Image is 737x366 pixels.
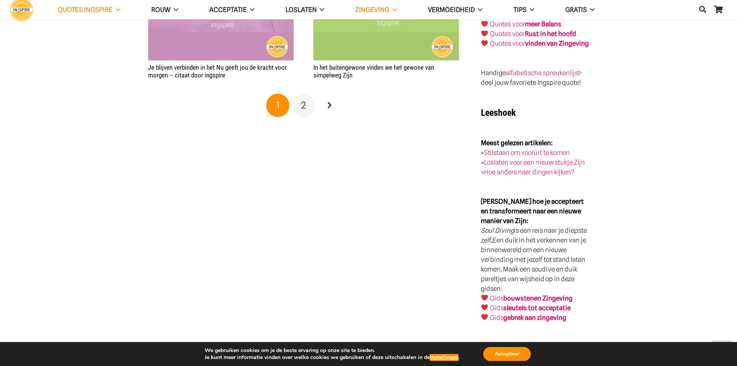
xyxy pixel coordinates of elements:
a: Terug naar top [712,341,731,360]
a: Pagina 2 [292,94,315,117]
p: We gebruiken cookies om je de beste ervaring op onze site te bieden. [205,347,460,354]
span: ROUW [151,6,171,14]
strong: [PERSON_NAME] hoe je accepteert en transformeert naar een nieuwe manier van Zijn: [481,198,584,225]
strong: meer Balans [525,20,561,28]
strong: . [491,236,492,244]
a: Zoeken [695,0,710,19]
a: Quotes voorvinden van Zingeving [490,40,589,47]
span: Zingeving [355,6,389,14]
a: Quotes voorRust in het hoofd [490,30,576,38]
strong: Rust in het hoofd [525,30,576,38]
strong: Leeshoek [481,107,516,118]
a: alfabetische spreukenlijst [506,69,580,77]
button: Accepteer [483,347,531,361]
img: ❤ [481,294,488,301]
strong: bouwstenen Zingeving [503,294,573,302]
a: In het buitengewone vinden we het gewone van simpelweg Zijn [313,64,434,79]
strong: Meest gelezen artikelen: [481,139,553,147]
span: Acceptatie [209,6,247,14]
p: Je kunt meer informatie vinden over welke cookies we gebruiken of deze uitschakelen in de . [205,354,460,361]
span: GRATIS [565,6,587,14]
span: 2 [301,100,306,111]
img: ❤ [481,21,488,27]
strong: vinden van Zingeving [525,40,589,47]
strong: gebrek aan zingeving [503,314,566,321]
a: Quotes voormeer Balans [490,20,561,28]
p: » » » [481,138,589,177]
p: Handige - deel jouw favoriete Ingspire quote! [481,68,589,88]
a: Hoe anders naar dingen kijken? [484,168,575,176]
span: TIPS [513,6,527,14]
a: Gidsbouwstenen Zingeving [490,294,573,302]
span: Pagina 1 [266,94,289,117]
a: Gidssleutels tot acceptatie [490,304,571,312]
span: 1 [276,100,280,111]
p: is een reis naar je diepste zelf Een duik in het verkennen van je binnenwereld om een nieuwe verb... [481,197,589,323]
img: ❤ [481,40,488,46]
img: ❤ [481,30,488,37]
span: QUOTES INGSPIRE [58,6,113,14]
a: Gidsgebrek aan zingeving [490,314,566,321]
button: instellingen [430,354,458,361]
img: ❤ [481,314,488,320]
span: VERMOEIDHEID [428,6,475,14]
a: Loslaten voor een nieuw stukje Zijn [484,158,585,166]
span: Loslaten [286,6,317,14]
strong: sleutels tot acceptatie [503,304,571,312]
em: Soul Diving [481,227,514,234]
a: Je blijven verbinden in het Nu geeft jou de kracht voor morgen – citaat door ingspire [148,64,287,79]
a: Stilstaan om vooruit te komen [484,149,570,156]
img: ❤ [481,304,488,311]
